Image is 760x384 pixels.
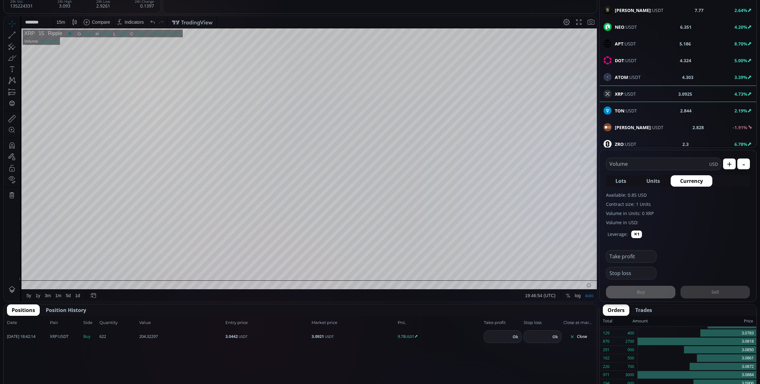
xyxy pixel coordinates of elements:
[632,317,648,325] div: Amount
[398,320,482,326] span: PnL
[615,24,637,30] span: :USDT
[631,231,642,238] button: ✕1
[88,3,106,9] div: Compare
[225,320,310,326] span: Entry price
[550,333,560,340] button: Ok
[737,159,750,169] button: -
[83,333,98,340] span: Buy
[74,15,77,20] div: O
[615,124,651,130] b: [PERSON_NAME]
[7,304,40,316] button: Positions
[627,346,634,354] div: 900
[511,333,520,340] button: Ok
[32,277,37,282] div: 1y
[41,304,91,316] button: Position History
[680,177,703,185] span: Currency
[638,371,756,379] div: 3.0884
[615,141,624,147] b: ZRO
[615,141,636,147] span: :USDT
[110,15,112,20] div: L
[524,320,561,326] span: Stop loss
[40,15,58,20] div: Ripple
[239,334,247,339] small: USDT
[603,329,609,337] div: 129
[92,15,95,20] div: H
[606,219,750,226] label: Volume in USD:
[127,15,130,20] div: C
[615,74,628,80] b: ATOM
[734,41,747,47] b: 8.70%
[606,192,750,198] label: Available: 0.85 USD
[615,108,624,114] b: TON
[130,15,143,20] div: 3.0923
[405,334,414,339] small: USDT
[631,304,657,316] button: Trades
[50,333,57,339] b: XRP
[734,74,747,80] b: 3.39%
[734,108,747,114] b: 2.19%
[680,40,691,47] b: 5.186
[671,175,712,187] button: Currency
[680,24,692,30] b: 6.351
[734,57,747,63] b: 5.00%
[603,354,609,362] div: 162
[560,273,569,285] div: Toggle Percentage
[521,277,552,282] span: 19:46:54 (UTC)
[627,354,634,362] div: 500
[682,141,689,147] b: 2.3
[7,333,48,340] span: [DATE] 18:42:14
[627,363,634,371] div: 700
[680,107,692,114] b: 2.844
[637,175,669,187] button: Units
[692,124,704,131] b: 2.828
[723,159,736,169] button: +
[646,177,660,185] span: Units
[484,320,522,326] span: Take profit
[50,333,68,340] span: :USDT
[734,7,747,13] b: 2.64%
[579,273,592,285] div: Toggle Auto Scale
[603,363,609,371] div: 226
[680,57,691,64] b: 4.324
[603,317,632,325] div: Total
[638,346,756,354] div: 3.0850
[563,332,594,342] button: Close
[62,277,67,282] div: 5d
[50,320,81,326] span: Pair
[603,346,609,354] div: 291
[519,273,554,285] button: 19:46:54 (UTC)
[603,337,609,345] div: 876
[83,320,98,326] span: Side
[615,57,637,64] span: :USDT
[615,74,641,81] span: :USDT
[606,210,750,217] label: Volume in Units: 0 XRP
[615,24,624,30] b: NEO
[615,40,636,47] span: :USDT
[615,124,663,131] span: :USDT
[63,15,69,20] div: Market open
[625,337,634,345] div: 2700
[734,141,747,147] b: 6.78%
[21,23,34,27] div: Volume
[51,277,57,282] div: 1m
[615,7,663,14] span: :USDT
[638,363,756,371] div: 3.0872
[638,354,756,363] div: 3.0861
[7,320,48,326] span: Date
[581,277,590,282] div: auto
[31,15,40,20] div: 15
[608,231,628,237] label: Leverage:
[37,23,54,27] div: 207.908K
[112,15,125,20] div: 3.0865
[615,41,623,47] b: APT
[12,306,35,314] span: Positions
[53,3,61,9] div: 15 m
[615,7,651,13] b: [PERSON_NAME]
[563,320,594,326] span: Close at market
[6,84,11,90] div: 
[571,277,577,282] div: log
[606,175,636,187] button: Lots
[139,333,223,340] span: 204.32297
[95,15,108,20] div: 3.0924
[225,333,238,339] b: 3.0442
